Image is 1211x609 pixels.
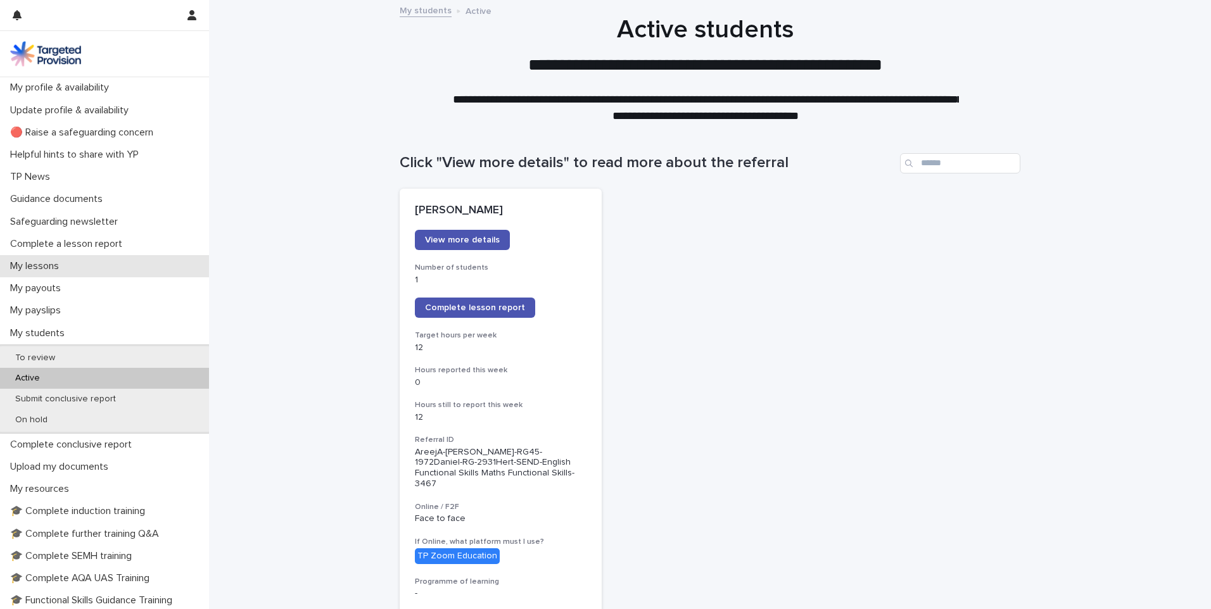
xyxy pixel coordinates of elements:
[425,303,525,312] span: Complete lesson report
[425,235,500,244] span: View more details
[5,327,75,339] p: My students
[5,594,182,606] p: 🎓 Functional Skills Guidance Training
[5,104,139,116] p: Update profile & availability
[5,373,50,384] p: Active
[5,528,169,540] p: 🎓 Complete further training Q&A
[415,330,586,341] h3: Target hours per week
[415,275,586,286] p: 1
[415,400,586,410] h3: Hours still to report this week
[900,153,1020,173] input: Search
[415,502,586,512] h3: Online / F2F
[415,377,586,388] p: 0
[5,505,155,517] p: 🎓 Complete induction training
[5,282,71,294] p: My payouts
[5,304,71,317] p: My payslips
[466,3,491,17] p: Active
[415,230,510,250] a: View more details
[5,216,128,228] p: Safeguarding newsletter
[5,439,142,451] p: Complete conclusive report
[415,435,586,445] h3: Referral ID
[400,3,452,17] a: My students
[415,204,586,218] p: [PERSON_NAME]
[415,548,500,564] div: TP Zoom Education
[5,82,119,94] p: My profile & availability
[5,149,149,161] p: Helpful hints to share with YP
[395,15,1016,45] h1: Active students
[415,365,586,375] h3: Hours reported this week
[5,394,126,405] p: Submit conclusive report
[5,127,163,139] p: 🔴 Raise a safeguarding concern
[415,342,586,353] p: 12
[5,415,58,425] p: On hold
[5,572,160,584] p: 🎓 Complete AQA UAS Training
[5,260,69,272] p: My lessons
[415,588,586,599] p: -
[5,171,60,183] p: TP News
[5,193,113,205] p: Guidance documents
[415,577,586,587] h3: Programme of learning
[415,537,586,547] h3: If Online, what platform must I use?
[415,298,535,318] a: Complete lesson report
[415,447,586,489] p: AreejA-[PERSON_NAME]-RG45-1972Daniel-RG-2931Hert-SEND-English Functional Skills Maths Functional ...
[5,353,65,363] p: To review
[5,238,132,250] p: Complete a lesson report
[415,513,586,524] p: Face to face
[400,154,895,172] h1: Click "View more details" to read more about the referral
[5,461,118,473] p: Upload my documents
[5,483,79,495] p: My resources
[415,263,586,273] h3: Number of students
[5,550,142,562] p: 🎓 Complete SEMH training
[10,41,81,66] img: M5nRWzHhSzIhMunXDL62
[415,412,586,423] p: 12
